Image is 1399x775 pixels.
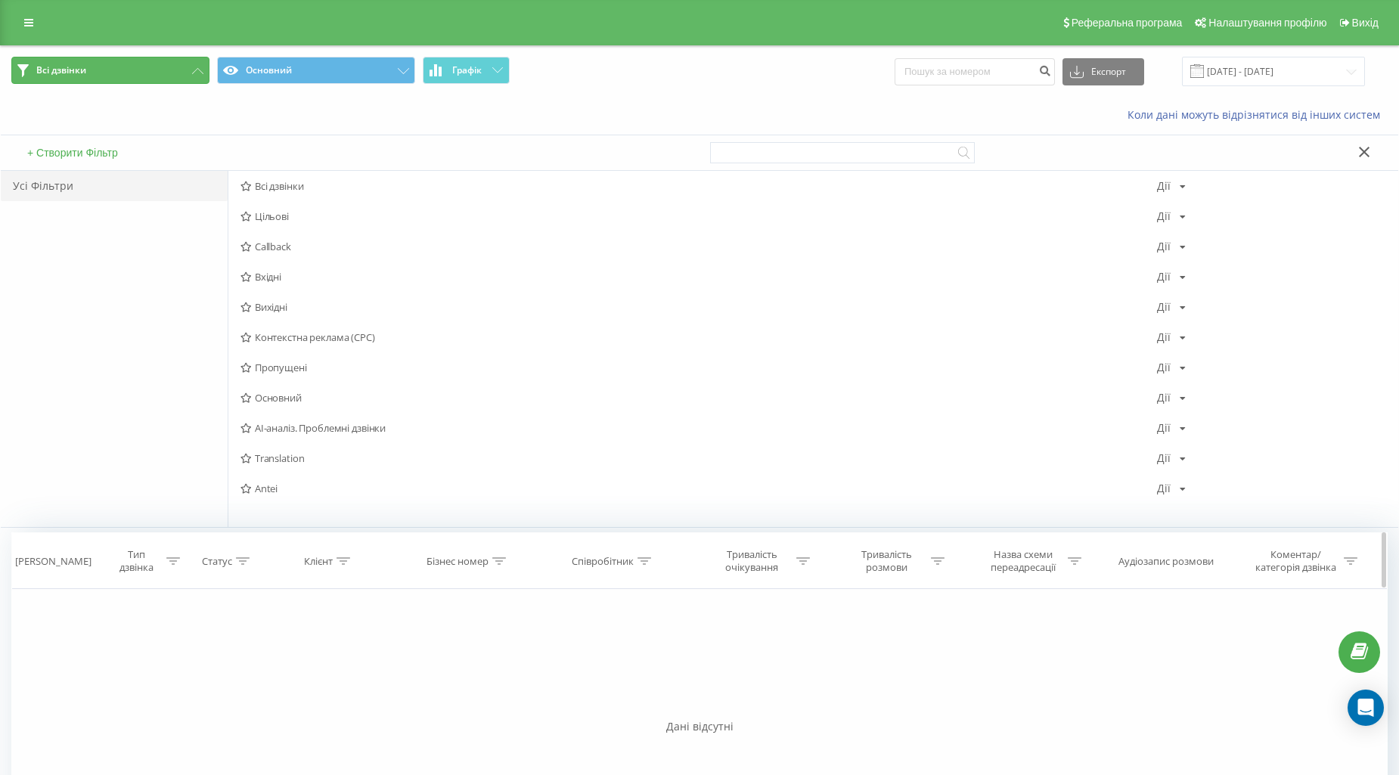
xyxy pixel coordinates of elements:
div: Дії [1157,211,1171,222]
div: Аудіозапис розмови [1118,555,1214,568]
span: Налаштування профілю [1208,17,1326,29]
button: Експорт [1062,58,1144,85]
button: + Створити Фільтр [23,146,123,160]
button: Графік [423,57,510,84]
div: [PERSON_NAME] [15,555,92,568]
div: Дії [1157,271,1171,282]
div: Назва схеми переадресації [983,548,1064,574]
span: Контекстна реклама (CPC) [240,332,1157,343]
span: Пропущені [240,362,1157,373]
div: Тривалість очікування [712,548,793,574]
div: Дії [1157,483,1171,494]
div: Open Intercom Messenger [1348,690,1384,726]
span: Реферальна програма [1072,17,1183,29]
span: Всі дзвінки [36,64,86,76]
span: Translation [240,453,1157,463]
div: Дії [1157,423,1171,433]
button: Закрити [1354,145,1376,161]
div: Дані відсутні [11,719,1388,734]
span: Вихідні [240,302,1157,312]
span: Всі дзвінки [240,181,1157,191]
span: Основний [240,392,1157,403]
div: Коментар/категорія дзвінка [1252,548,1340,574]
div: Тип дзвінка [111,548,163,574]
span: Графік [452,65,482,76]
button: Основний [217,57,415,84]
div: Клієнт [304,555,333,568]
div: Дії [1157,392,1171,403]
div: Дії [1157,362,1171,373]
span: Вхідні [240,271,1157,282]
span: Callback [240,241,1157,252]
span: Цільові [240,211,1157,222]
div: Дії [1157,241,1171,252]
div: Статус [202,555,232,568]
div: Усі Фільтри [1,171,228,201]
div: Дії [1157,453,1171,463]
div: Тривалість розмови [846,548,927,574]
div: Дії [1157,302,1171,312]
span: AI-аналіз. Проблемні дзвінки [240,423,1157,433]
div: Співробітник [572,555,634,568]
div: Дії [1157,332,1171,343]
button: Всі дзвінки [11,57,209,84]
span: Antei [240,483,1157,494]
a: Коли дані можуть відрізнятися вiд інших систем [1128,107,1388,122]
div: Дії [1157,181,1171,191]
input: Пошук за номером [895,58,1055,85]
span: Вихід [1352,17,1379,29]
div: Бізнес номер [427,555,489,568]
